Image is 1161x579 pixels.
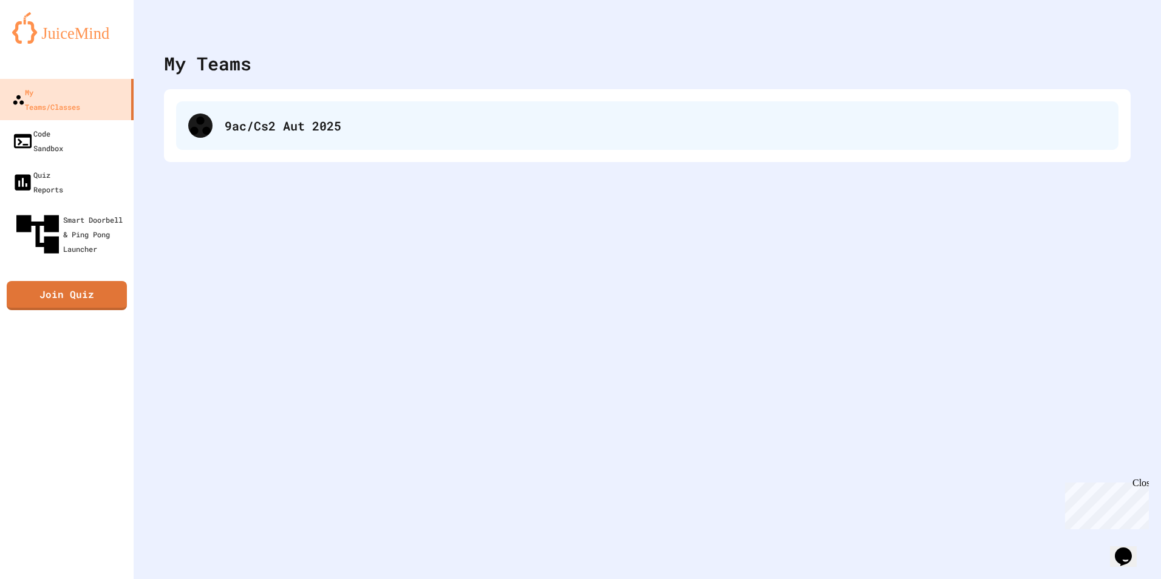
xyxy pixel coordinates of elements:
a: Join Quiz [7,281,127,310]
iframe: chat widget [1060,478,1149,529]
div: My Teams [164,50,251,77]
div: Chat with us now!Close [5,5,84,77]
iframe: chat widget [1110,530,1149,567]
img: logo-orange.svg [12,12,121,44]
div: Code Sandbox [12,126,63,155]
div: 9ac/Cs2 Aut 2025 [225,117,1106,135]
div: Quiz Reports [12,168,63,197]
div: 9ac/Cs2 Aut 2025 [176,101,1118,150]
div: Smart Doorbell & Ping Pong Launcher [12,209,129,260]
div: My Teams/Classes [12,85,80,114]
